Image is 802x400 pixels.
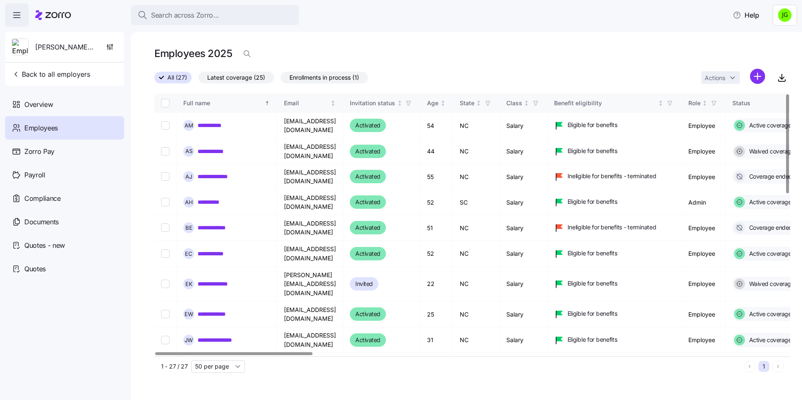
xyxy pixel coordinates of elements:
[453,301,500,327] td: NC
[161,310,169,318] input: Select record 8
[568,197,617,206] span: Eligible for benefits
[355,223,380,233] span: Activated
[8,66,94,83] button: Back to all employers
[568,172,656,180] span: Ineligible for benefits - terminated
[420,241,453,267] td: 52
[185,123,193,128] span: A M
[420,190,453,215] td: 52
[277,241,343,267] td: [EMAIL_ADDRESS][DOMAIN_NAME]
[778,8,792,22] img: a4774ed6021b6d0ef619099e609a7ec5
[568,147,617,155] span: Eligible for benefits
[701,71,740,84] button: Actions
[161,147,169,156] input: Select record 2
[500,327,547,353] td: Salary
[773,361,784,372] button: Next page
[277,139,343,164] td: [EMAIL_ADDRESS][DOMAIN_NAME]
[185,200,193,205] span: A H
[500,94,547,113] th: ClassNot sorted
[420,327,453,353] td: 31
[185,281,193,287] span: E K
[453,164,500,190] td: NC
[500,215,547,241] td: Salary
[161,99,169,107] input: Select all records
[24,264,46,274] span: Quotes
[758,361,769,372] button: 1
[453,241,500,267] td: NC
[277,301,343,327] td: [EMAIL_ADDRESS][DOMAIN_NAME]
[747,223,792,232] span: Coverage ended
[35,42,96,52] span: [PERSON_NAME] Hospitality
[5,116,124,140] a: Employees
[682,139,726,164] td: Employee
[453,113,500,139] td: NC
[355,171,380,182] span: Activated
[24,193,61,204] span: Compliance
[453,215,500,241] td: NC
[733,10,759,20] span: Help
[277,164,343,190] td: [EMAIL_ADDRESS][DOMAIN_NAME]
[177,94,277,113] th: Full nameSorted ascending
[5,140,124,163] a: Zorro Pay
[277,327,343,353] td: [EMAIL_ADDRESS][DOMAIN_NAME]
[682,267,726,301] td: Employee
[355,146,380,156] span: Activated
[185,174,192,179] span: A J
[350,99,395,108] div: Invitation status
[500,301,547,327] td: Salary
[682,301,726,327] td: Employee
[185,251,193,257] span: E C
[682,215,726,241] td: Employee
[161,223,169,232] input: Select record 5
[523,100,529,106] div: Not sorted
[682,164,726,190] td: Employee
[476,100,482,106] div: Not sorted
[750,69,765,84] svg: add icon
[682,113,726,139] td: Employee
[355,249,380,259] span: Activated
[161,172,169,181] input: Select record 3
[568,223,656,231] span: Ineligible for benefits - terminated
[207,72,265,83] span: Latest coverage (25)
[167,72,187,83] span: All (27)
[5,234,124,257] a: Quotes - new
[24,99,53,110] span: Overview
[427,99,438,108] div: Age
[453,190,500,215] td: SC
[420,113,453,139] td: 54
[343,94,420,113] th: Invitation statusNot sorted
[500,190,547,215] td: Salary
[506,99,522,108] div: Class
[277,94,343,113] th: EmailNot sorted
[24,240,65,251] span: Quotes - new
[5,210,124,234] a: Documents
[500,139,547,164] td: Salary
[747,336,792,344] span: Active coverage
[284,99,329,108] div: Email
[161,249,169,258] input: Select record 6
[705,75,725,81] span: Actions
[397,100,403,106] div: Not sorted
[500,267,547,301] td: Salary
[355,279,373,289] span: Invited
[747,172,792,181] span: Coverage ended
[453,139,500,164] td: NC
[500,241,547,267] td: Salary
[658,100,664,106] div: Not sorted
[161,362,188,371] span: 1 - 27 / 27
[420,94,453,113] th: AgeNot sorted
[151,10,219,21] span: Search across Zorro...
[289,72,359,83] span: Enrollments in process (1)
[747,147,794,156] span: Waived coverage
[185,225,193,231] span: B E
[154,47,232,60] h1: Employees 2025
[440,100,446,106] div: Not sorted
[24,146,55,157] span: Zorro Pay
[420,267,453,301] td: 22
[726,7,766,23] button: Help
[747,121,792,130] span: Active coverage
[453,267,500,301] td: NC
[568,279,617,288] span: Eligible for benefits
[453,327,500,353] td: NC
[277,113,343,139] td: [EMAIL_ADDRESS][DOMAIN_NAME]
[277,215,343,241] td: [EMAIL_ADDRESS][DOMAIN_NAME]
